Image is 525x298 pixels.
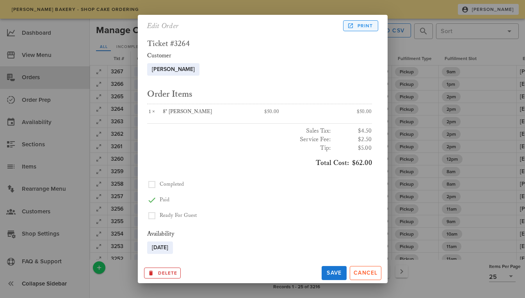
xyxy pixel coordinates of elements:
[316,104,372,120] div: $50.00
[160,197,169,203] span: Paid
[160,212,197,219] span: Ready For Guest
[144,268,181,278] button: Archive this Record?
[152,63,195,76] span: [PERSON_NAME]
[335,135,372,144] h3: $2.50
[322,266,347,280] button: Save
[147,88,372,101] h2: Order Items
[147,20,179,32] h2: Edit Order
[147,135,331,144] h3: Service Fee:
[316,159,349,167] span: Total Cost:
[152,241,168,254] span: [DATE]
[147,51,372,60] div: Customer
[353,270,378,276] span: Cancel
[147,144,331,153] h3: Tip:
[148,270,178,277] span: Delete
[147,40,372,48] h2: Ticket #3264
[147,127,331,135] h3: Sales Tax:
[350,266,381,280] button: Cancel
[147,109,163,115] div: ×
[160,181,184,188] span: Completed
[335,144,372,153] h3: $5.00
[260,104,316,120] div: $50.00
[343,20,378,31] a: Print
[325,270,343,276] span: Save
[147,230,372,238] div: Availability
[163,109,254,115] div: 8" [PERSON_NAME]
[147,159,372,167] h3: $62.00
[147,108,152,115] span: 1
[335,127,372,135] h3: $4.50
[349,22,373,29] span: Print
